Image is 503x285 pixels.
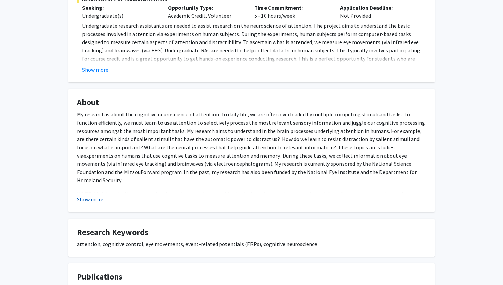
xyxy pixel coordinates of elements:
[77,195,103,203] button: Show more
[77,152,417,184] span: experiments on humans that use cognitive tasks to measure attention and memory. During these task...
[249,3,335,20] div: 5 - 10 hours/week
[77,98,426,108] h4: About
[82,22,426,79] p: Undergraduate research assistants are needed to assist research on the neuroscience of attention....
[5,254,29,280] iframe: Chat
[340,3,416,12] p: Application Deadline:
[77,272,426,282] h4: Publications
[77,190,403,206] span: NOTE: My lab typically has several undergraduate students working in the lab. If you are interest...
[168,3,244,12] p: Opportunity Type:
[254,3,330,12] p: Time Commitment:
[82,3,158,12] p: Seeking:
[335,3,421,20] div: Not Provided
[77,110,426,184] p: My research is about the cognitive neuroscience of attention. In daily life, we are often overloa...
[77,240,426,248] div: attention, cognitive control, eye movements, event-related potentials (ERPs), cognitive neuroscience
[163,3,249,20] div: Academic Credit, Volunteer
[77,227,426,237] h4: Research Keywords
[82,65,108,74] button: Show more
[82,12,158,20] div: Undergraduate(s)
